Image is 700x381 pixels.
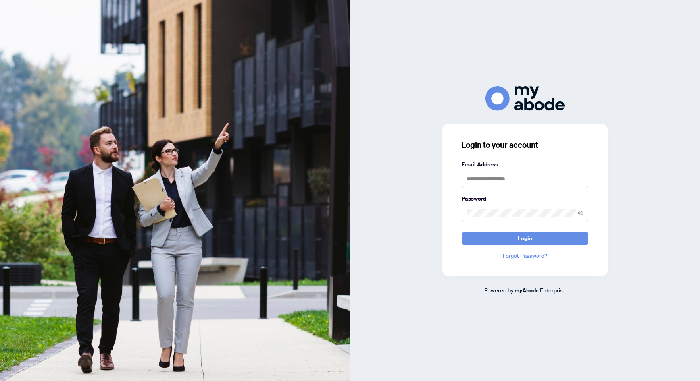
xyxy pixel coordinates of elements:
[462,160,588,169] label: Email Address
[518,232,532,245] span: Login
[462,139,588,151] h3: Login to your account
[578,210,583,216] span: eye-invisible
[462,232,588,245] button: Login
[462,251,588,260] a: Forgot Password?
[485,86,565,110] img: ma-logo
[484,286,513,294] span: Powered by
[462,194,588,203] label: Password
[515,286,539,295] a: myAbode
[540,286,566,294] span: Enterprise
